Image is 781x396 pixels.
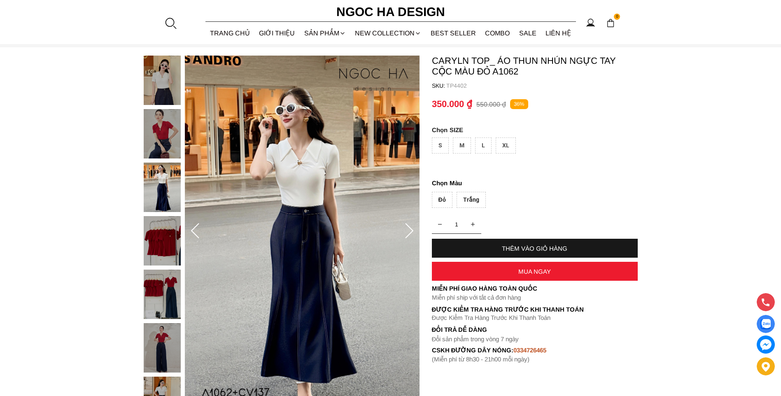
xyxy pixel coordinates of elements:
[432,347,514,354] font: cskh đường dây nóng:
[476,100,506,108] p: 550.000 ₫
[426,22,481,44] a: BEST SELLER
[300,22,351,44] div: SẢN PHẨM
[510,99,528,109] p: 36%
[496,137,516,154] div: XL
[432,126,638,133] p: SIZE
[144,56,181,105] img: Caryln Top_ Áo Thun Nhún Ngực Tay Cộc Màu Đỏ A1062_mini_0
[480,22,515,44] a: Combo
[513,347,546,354] font: 0334726465
[144,270,181,319] img: Caryln Top_ Áo Thun Nhún Ngực Tay Cộc Màu Đỏ A1062_mini_4
[606,19,615,28] img: img-CART-ICON-ksit0nf1
[205,22,255,44] a: TRANG CHỦ
[475,137,492,154] div: L
[350,22,426,44] a: NEW COLLECTION
[432,285,537,292] font: Miễn phí giao hàng toàn quốc
[432,314,638,321] p: Được Kiểm Tra Hàng Trước Khi Thanh Toán
[432,306,638,313] p: Được Kiểm Tra Hàng Trước Khi Thanh Toán
[144,323,181,373] img: Caryln Top_ Áo Thun Nhún Ngực Tay Cộc Màu Đỏ A1062_mini_5
[515,22,541,44] a: SALE
[760,319,771,329] img: Display image
[541,22,576,44] a: LIÊN HỆ
[757,335,775,354] a: messenger
[432,326,638,333] h6: Đổi trả dễ dàng
[432,56,638,77] p: Caryln Top_ Áo Thun Nhún Ngực Tay Cộc Màu Đỏ A1062
[432,137,449,154] div: S
[432,356,529,363] font: (Miễn phí từ 8h30 - 21h00 mỗi ngày)
[457,192,486,208] div: Trắng
[432,268,638,275] div: MUA NGAY
[432,245,638,252] div: THÊM VÀO GIỎ HÀNG
[432,294,521,301] font: Miễn phí ship với tất cả đơn hàng
[144,216,181,266] img: Caryln Top_ Áo Thun Nhún Ngực Tay Cộc Màu Đỏ A1062_mini_3
[329,2,452,22] a: Ngoc Ha Design
[432,335,519,342] font: Đổi sản phẩm trong vòng 7 ngày
[446,82,638,89] p: TP4402
[432,82,446,89] h6: SKU:
[614,14,620,20] span: 0
[432,216,481,233] input: Quantity input
[432,178,638,188] p: Màu
[144,109,181,158] img: Caryln Top_ Áo Thun Nhún Ngực Tay Cộc Màu Đỏ A1062_mini_1
[432,99,472,109] p: 350.000 ₫
[432,192,452,208] div: Đỏ
[144,163,181,212] img: Caryln Top_ Áo Thun Nhún Ngực Tay Cộc Màu Đỏ A1062_mini_2
[757,315,775,333] a: Display image
[254,22,300,44] a: GIỚI THIỆU
[453,137,471,154] div: M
